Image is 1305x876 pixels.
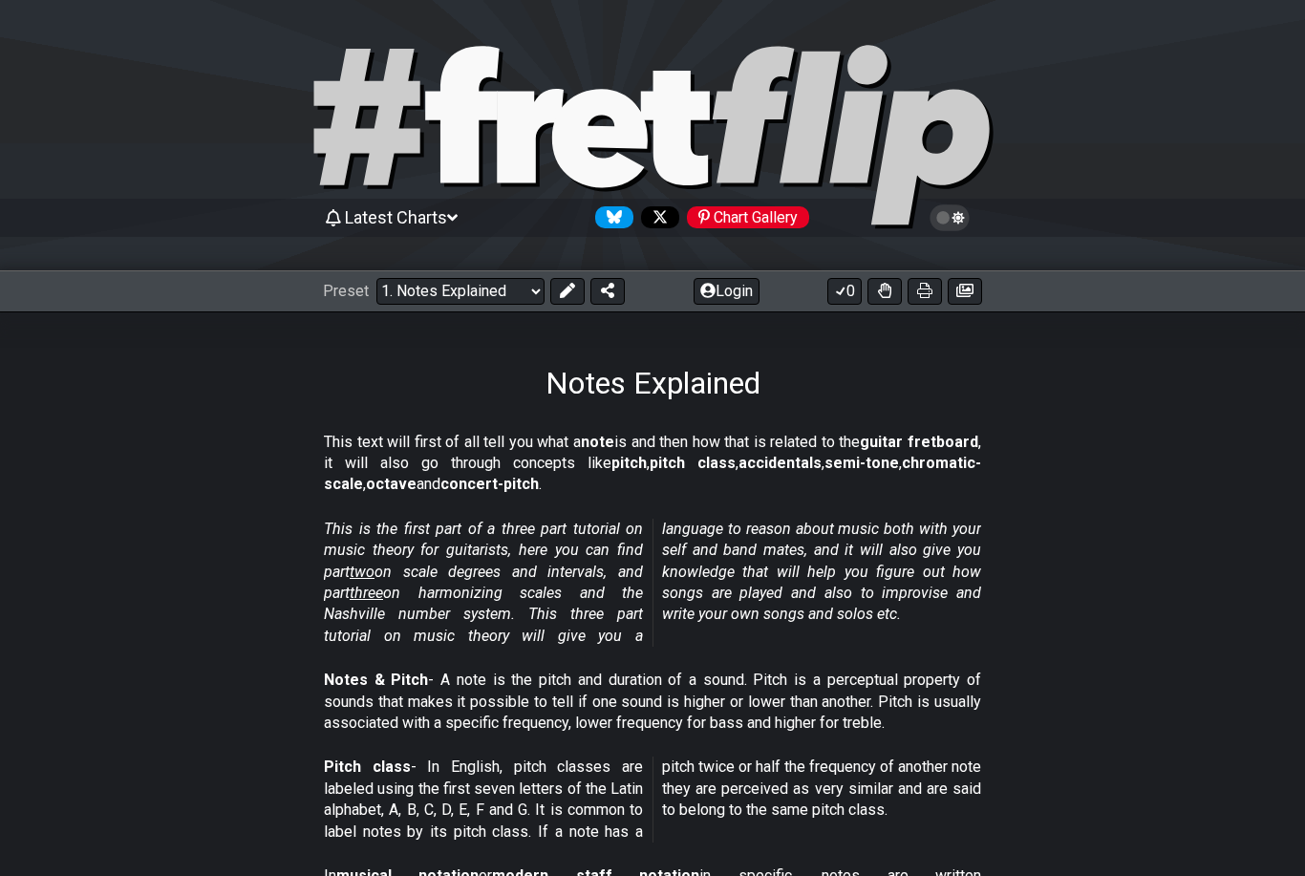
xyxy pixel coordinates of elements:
p: This text will first of all tell you what a is and then how that is related to the , it will also... [324,432,981,496]
p: - In English, pitch classes are labeled using the first seven letters of the Latin alphabet, A, B... [324,757,981,843]
strong: note [581,433,614,451]
button: Create image [948,278,982,305]
button: Toggle Dexterity for all fretkits [867,278,902,305]
a: Follow #fretflip at X [633,206,679,228]
button: Print [908,278,942,305]
strong: Notes & Pitch [324,671,428,689]
div: Chart Gallery [687,206,809,228]
h1: Notes Explained [546,365,760,401]
button: Login [694,278,759,305]
a: Follow #fretflip at Bluesky [588,206,633,228]
button: Edit Preset [550,278,585,305]
button: 0 [827,278,862,305]
span: Latest Charts [345,207,447,227]
strong: concert-pitch [440,475,539,493]
strong: pitch class [650,454,736,472]
span: Preset [323,282,369,300]
strong: Pitch class [324,758,411,776]
span: Toggle light / dark theme [939,209,961,226]
a: #fretflip at Pinterest [679,206,809,228]
strong: accidentals [738,454,822,472]
strong: guitar fretboard [860,433,978,451]
span: three [350,584,383,602]
em: This is the first part of a three part tutorial on music theory for guitarists, here you can find... [324,520,981,645]
strong: octave [366,475,417,493]
p: - A note is the pitch and duration of a sound. Pitch is a perceptual property of sounds that make... [324,670,981,734]
span: two [350,563,374,581]
strong: pitch [611,454,647,472]
strong: semi-tone [824,454,899,472]
select: Preset [376,278,545,305]
button: Share Preset [590,278,625,305]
